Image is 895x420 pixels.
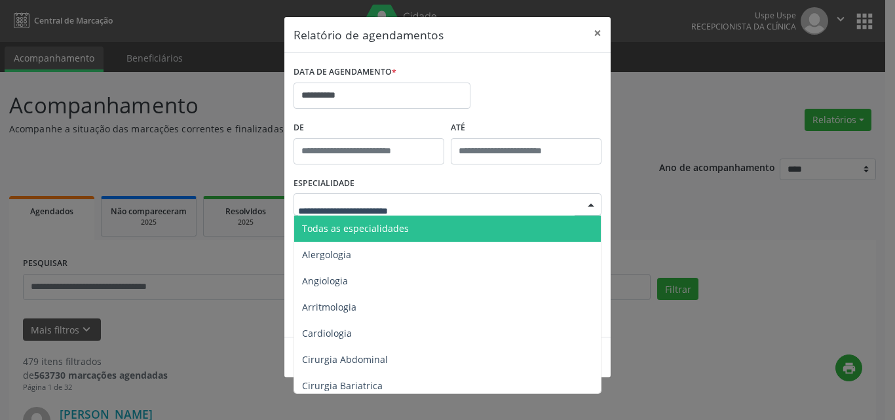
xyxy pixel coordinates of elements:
[302,275,348,287] span: Angiologia
[302,379,383,392] span: Cirurgia Bariatrica
[302,248,351,261] span: Alergologia
[302,327,352,339] span: Cardiologia
[294,174,354,194] label: ESPECIALIDADE
[294,118,444,138] label: De
[302,353,388,366] span: Cirurgia Abdominal
[302,301,356,313] span: Arritmologia
[302,222,409,235] span: Todas as especialidades
[294,62,396,83] label: DATA DE AGENDAMENTO
[451,118,601,138] label: ATÉ
[584,17,611,49] button: Close
[294,26,444,43] h5: Relatório de agendamentos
